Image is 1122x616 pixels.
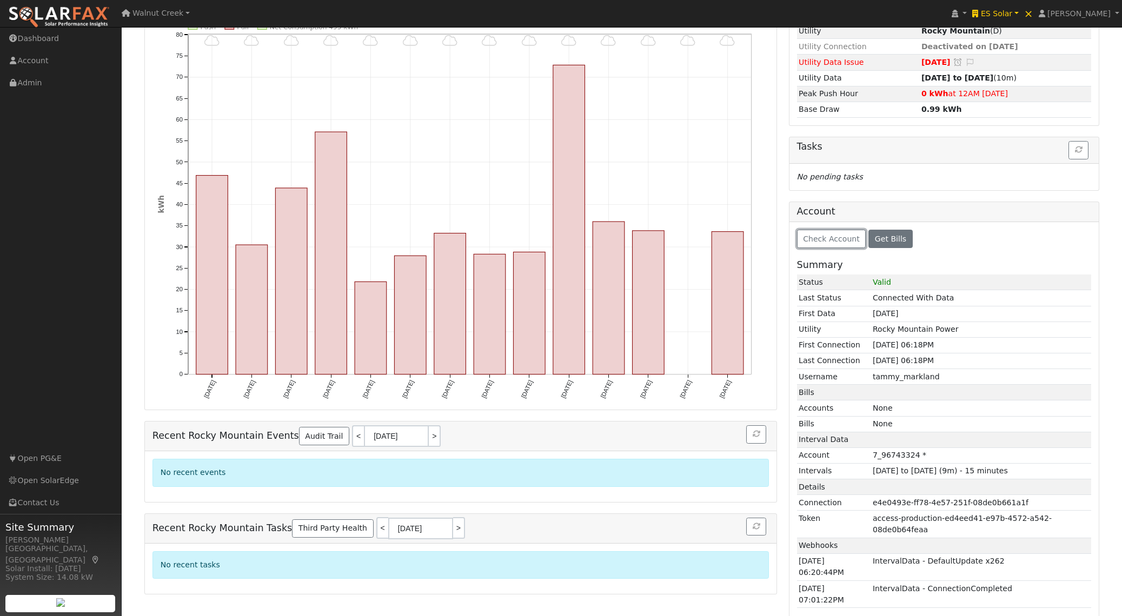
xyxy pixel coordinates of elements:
h5: Account [797,206,835,217]
text: [DATE] [441,379,455,399]
text: 80 [176,31,182,38]
rect: onclick="" [315,132,347,374]
rect: onclick="" [514,252,546,374]
i: 10/14 - MostlyCloudy [720,35,735,46]
td: e4e0493e-ff78-4e57-251f-08de0b661a1f [871,495,1091,511]
td: Utility Data [797,70,920,86]
span: Deck [990,26,1002,35]
div: System Size: 14.08 kW [5,572,116,583]
text: kWh [157,196,165,213]
a: Audit Trail [299,427,349,445]
text: [DATE] [639,379,653,399]
text: 10 [176,329,182,335]
div: Solar Install: [DATE] [5,563,116,574]
i: 10/13 - MostlyCloudy [680,35,695,46]
td: Connected With Data [871,290,1091,306]
td: tammy_markland [871,369,1091,385]
span: Get Bills [875,235,906,243]
text: 50 [176,159,182,165]
text: [DATE] [242,379,256,399]
i: 10/05 - MostlyCloudy [363,35,378,46]
td: [DATE] 07:01:22PM [797,580,871,607]
td: None [871,416,1091,432]
i: 10/07 - MostlyCloudy [442,35,457,46]
span: Deactivated on [DATE] [921,42,1018,51]
div: [GEOGRAPHIC_DATA], [GEOGRAPHIC_DATA] [5,543,116,566]
text: [DATE] [679,379,693,399]
td: Utility [797,322,871,337]
div: No recent tasks [152,551,769,579]
i: 10/09 - MostlyCloudy [522,35,537,46]
td: Utility [797,23,920,39]
span: Site Summary [5,520,116,534]
td: [DATE] 06:18PM [871,337,1091,353]
a: < [352,425,364,447]
td: First Data [797,306,871,322]
img: retrieve [56,598,65,607]
td: IntervalData - DefaultUpdate x262 [871,553,1091,580]
text: 25 [176,265,182,271]
i: 10/08 - MostlyCloudy [482,35,497,46]
img: SolarFax [8,6,110,29]
td: access-production-ed4eed41-e97b-4572-a542-08de0b64feaa [871,511,1091,538]
text: [DATE] [401,379,415,399]
div: No recent events [152,459,769,486]
td: Last Connection [797,353,871,369]
text: Push [200,23,216,31]
text: [DATE] [600,379,614,399]
text: [DATE] [480,379,494,399]
td: IntervalData - ConnectionCompleted [871,580,1091,607]
td: Status [797,274,871,290]
text: [DATE] [361,379,375,399]
rect: onclick="" [434,233,466,374]
td: Bills [797,385,871,400]
td: Valid [871,274,1091,290]
rect: onclick="" [633,231,665,374]
td: Username [797,369,871,385]
td: Bills [797,416,871,432]
td: Account [797,447,871,463]
rect: onclick="" [553,65,585,375]
i: 10/02 - MostlyCloudy [244,35,259,46]
i: 10/01 - MostlyCloudy [204,35,220,46]
td: Intervals [797,463,871,479]
td: Details [797,479,871,495]
td: [DATE] to [DATE] (9m) - 15 minutes [871,463,1091,479]
button: Refresh [746,425,766,444]
text: [DATE] [520,379,534,399]
td: [DATE] 06:20:44PM [797,553,871,580]
strong: 0.99 kWh [921,105,962,113]
text: 65 [176,95,182,102]
rect: onclick="" [394,256,426,374]
text: [DATE] [719,379,733,399]
rect: onclick="" [275,188,307,374]
text: [DATE] [282,379,296,399]
text: Net Consumption 495 kWh [270,23,358,31]
td: Base Draw [797,102,920,117]
h5: Tasks [797,141,1092,152]
td: None [871,400,1091,416]
i: 10/11 - MostlyCloudy [601,35,616,46]
div: [PERSON_NAME] [5,534,116,546]
td: at 12AM [DATE] [919,86,1091,102]
text: [DATE] [560,379,574,399]
text: 0 [179,371,182,378]
span: [DATE] [921,58,951,66]
rect: onclick="" [474,255,506,374]
td: Token [797,511,871,538]
a: Snooze this issue [953,58,962,66]
button: Refresh [1068,141,1088,159]
i: No pending tasks [797,172,863,181]
button: Get Bills [868,230,912,248]
td: Last Status [797,290,871,306]
span: (10m) [921,73,1017,82]
a: Map [91,555,101,564]
span: ES Solar [981,9,1012,18]
rect: onclick="" [593,222,625,374]
text: 20 [176,286,182,293]
td: Rocky Mountain Power [871,322,1091,337]
a: > [429,425,441,447]
text: Pull [237,23,249,31]
text: 40 [176,201,182,207]
span: Utility Data Issue [799,58,864,66]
